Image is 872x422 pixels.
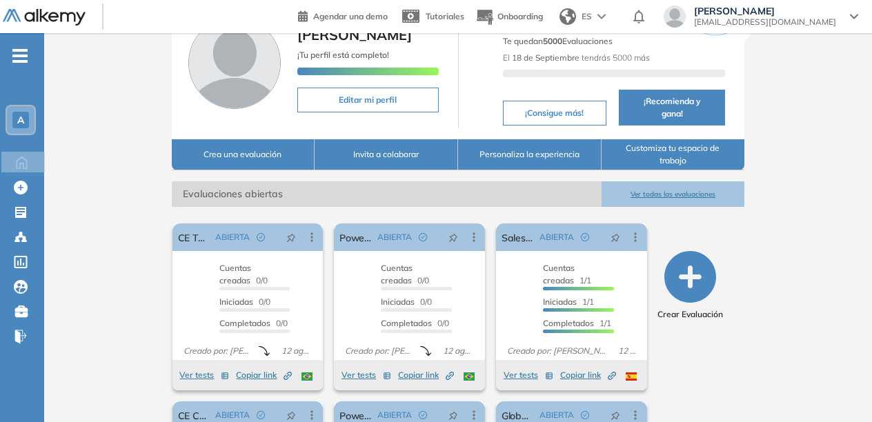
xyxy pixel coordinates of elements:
span: 0/0 [219,318,288,328]
span: check-circle [257,411,265,419]
span: Completados [381,318,432,328]
a: Sales Developer Representative [502,223,534,251]
button: pushpin [600,226,631,248]
span: 0/0 [219,297,270,307]
span: 0/0 [219,263,268,285]
button: Ver tests [504,367,553,383]
span: Cuentas creadas [381,263,413,285]
img: world [559,8,576,25]
span: Copiar link [560,369,616,381]
a: Agendar una demo [298,7,388,23]
button: ¡Recomienda y gana! [619,90,725,125]
button: pushpin [438,226,468,248]
span: 0/0 [381,297,432,307]
span: pushpin [448,410,458,421]
span: 1/1 [543,318,611,328]
span: Te quedan Evaluaciones [503,36,613,46]
span: Evaluaciones abiertas [172,181,602,207]
span: 12 ago. 2025 [276,345,317,357]
img: BRA [301,372,313,381]
span: Cuentas creadas [219,263,251,285]
button: Crea una evaluación [172,139,315,170]
span: [EMAIL_ADDRESS][DOMAIN_NAME] [694,17,836,28]
span: ¡Tu perfil está completo! [297,50,389,60]
span: [PERSON_NAME] [694,6,836,17]
span: Onboarding [497,11,543,21]
span: check-circle [419,411,427,419]
span: Creado por: [PERSON_NAME] [PERSON_NAME] Sichaca [PERSON_NAME] [502,345,613,357]
span: pushpin [286,410,296,421]
button: Invita a colaborar [315,139,458,170]
span: 1/1 [543,297,594,307]
b: 18 de Septiembre [512,52,579,63]
i: - [12,54,28,57]
img: Foto de perfil [188,17,281,109]
span: Copiar link [398,369,454,381]
span: ABIERTA [215,409,250,421]
button: Customiza tu espacio de trabajo [602,139,745,170]
a: CE Technical Architect - [GEOGRAPHIC_DATA] [178,223,210,251]
span: Completados [219,318,270,328]
b: 5000 [543,36,562,46]
span: El tendrás 5000 más [503,52,650,63]
span: ABIERTA [539,231,574,243]
span: Creado por: [PERSON_NAME] [339,345,420,357]
button: Crear Evaluación [657,251,723,321]
button: Onboarding [475,2,543,32]
span: 0/0 [381,318,449,328]
span: Iniciadas [381,297,415,307]
span: A [17,114,24,125]
span: 12 ago. 2025 [613,345,641,357]
button: Ver tests [179,367,229,383]
button: Copiar link [236,367,292,383]
button: Ver tests [341,367,391,383]
span: check-circle [257,233,265,241]
span: ABIERTA [377,409,412,421]
span: check-circle [581,411,589,419]
span: Crear Evaluación [657,308,723,321]
span: ES [582,10,592,23]
span: Cuentas creadas [543,263,575,285]
span: ABIERTA [377,231,412,243]
span: Agendar una demo [313,11,388,21]
span: Iniciadas [219,297,253,307]
img: ESP [626,372,637,381]
span: pushpin [286,232,296,243]
span: Iniciadas [543,297,577,307]
span: ABIERTA [539,409,574,421]
button: Copiar link [560,367,616,383]
button: Personaliza la experiencia [458,139,602,170]
span: 12 ago. 2025 [437,345,479,357]
span: [PERSON_NAME] [297,26,412,43]
button: Copiar link [398,367,454,383]
button: ¡Consigue más! [503,101,607,125]
span: check-circle [419,233,427,241]
span: Copiar link [236,369,292,381]
span: Creado por: [PERSON_NAME] [178,345,259,357]
span: 1/1 [543,263,591,285]
span: 0/0 [381,263,429,285]
span: check-circle [581,233,589,241]
button: pushpin [276,226,306,248]
button: Editar mi perfil [297,88,439,112]
span: ABIERTA [215,231,250,243]
button: Ver todas las evaluaciones [602,181,745,207]
span: Tutoriales [426,11,464,21]
img: arrow [597,14,606,19]
img: BRA [464,372,475,381]
span: Completados [543,318,594,328]
img: Logo [3,9,86,26]
span: pushpin [611,232,620,243]
span: pushpin [611,410,620,421]
a: Power Platform Developer - [GEOGRAPHIC_DATA] [339,223,372,251]
span: pushpin [448,232,458,243]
